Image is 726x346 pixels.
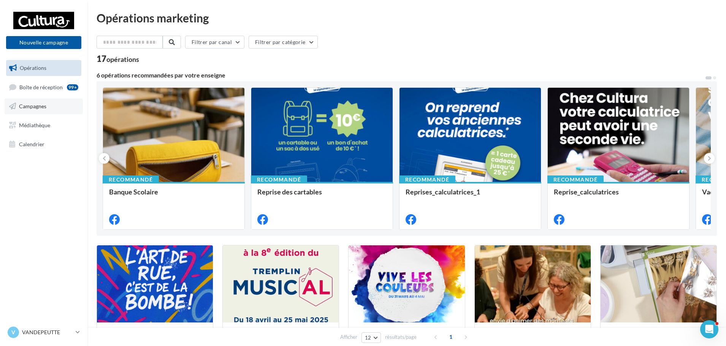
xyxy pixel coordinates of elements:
[22,329,73,336] p: VANDEPEUTTE
[445,331,457,343] span: 1
[249,36,318,49] button: Filtrer par catégorie
[406,188,480,196] span: Reprises_calculatrices_1
[109,188,158,196] span: Banque Scolaire
[20,65,46,71] span: Opérations
[547,175,604,184] div: Recommandé
[257,188,322,196] span: Reprise des cartables
[554,188,619,196] span: Reprise_calculatrices
[5,60,83,76] a: Opérations
[5,117,83,133] a: Médiathèque
[365,335,371,341] span: 12
[103,175,159,184] div: Recommandé
[385,333,417,341] span: résultats/page
[251,175,307,184] div: Recommandé
[5,136,83,152] a: Calendrier
[67,84,78,90] div: 99+
[399,175,455,184] div: Recommandé
[97,55,139,63] div: 17
[11,329,15,336] span: V
[97,72,705,78] div: 6 opérations recommandées par votre enseigne
[340,333,357,341] span: Afficher
[19,122,50,128] span: Médiathèque
[361,332,381,343] button: 12
[97,12,717,24] div: Opérations marketing
[19,141,44,147] span: Calendrier
[19,84,63,90] span: Boîte de réception
[19,103,46,109] span: Campagnes
[6,36,81,49] button: Nouvelle campagne
[6,325,81,340] a: V VANDEPEUTTE
[700,320,718,338] iframe: Intercom live chat
[5,79,83,95] a: Boîte de réception99+
[185,36,244,49] button: Filtrer par canal
[106,56,139,63] div: opérations
[5,98,83,114] a: Campagnes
